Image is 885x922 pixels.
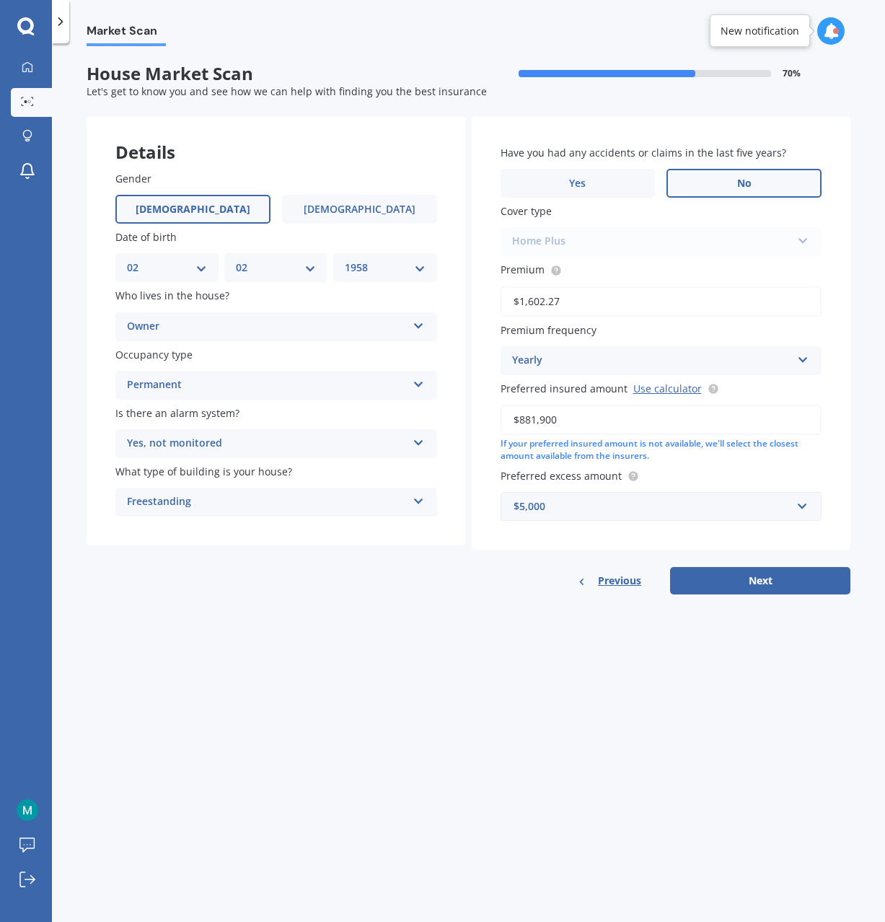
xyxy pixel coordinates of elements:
[115,230,177,244] span: Date of birth
[514,499,792,514] div: $5,000
[87,24,166,43] span: Market Scan
[87,63,469,84] span: House Market Scan
[127,435,407,452] div: Yes, not monitored
[501,146,786,159] span: Have you had any accidents or claims in the last five years?
[87,116,466,159] div: Details
[501,382,628,395] span: Preferred insured amount
[115,406,239,420] span: Is there an alarm system?
[501,204,552,218] span: Cover type
[783,69,801,79] span: 70 %
[127,318,407,335] div: Owner
[17,799,38,821] img: ACg8ocK89Trh3jgAaXZVkeei2a528QEiOMnr-3GEFrQw2OCa1l2FlA=s96-c
[512,352,792,369] div: Yearly
[501,323,596,337] span: Premium frequency
[127,377,407,394] div: Permanent
[501,469,622,483] span: Preferred excess amount
[115,465,292,478] span: What type of building is your house?
[633,382,702,395] a: Use calculator
[598,570,641,592] span: Previous
[127,493,407,511] div: Freestanding
[721,24,799,38] div: New notification
[737,177,752,190] span: No
[115,172,151,185] span: Gender
[501,438,822,462] div: If your preferred insured amount is not available, we'll select the closest amount available from...
[87,84,487,98] span: Let's get to know you and see how we can help with finding you the best insurance
[115,348,193,361] span: Occupancy type
[670,567,850,594] button: Next
[501,263,545,277] span: Premium
[115,289,229,303] span: Who lives in the house?
[501,405,822,435] input: Enter amount
[501,286,822,317] input: Enter premium
[569,177,586,190] span: Yes
[136,203,250,216] span: [DEMOGRAPHIC_DATA]
[304,203,415,216] span: [DEMOGRAPHIC_DATA]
